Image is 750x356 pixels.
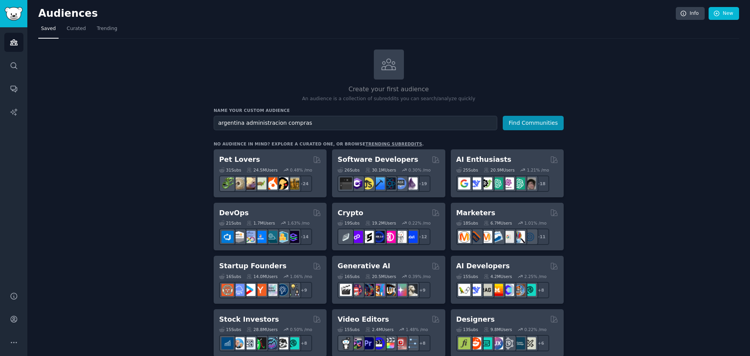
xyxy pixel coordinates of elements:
div: 2.4M Users [365,327,394,332]
h2: Crypto [337,208,363,218]
div: 1.21 % /mo [527,167,549,173]
img: dividends [221,337,234,349]
div: 1.06 % /mo [290,274,312,279]
div: 1.7M Users [246,220,275,226]
img: indiehackers [265,284,277,296]
img: Entrepreneurship [276,284,288,296]
img: MarketingResearch [513,231,525,243]
img: googleads [502,231,514,243]
div: + 8 [533,282,549,298]
img: ycombinator [254,284,266,296]
h2: AI Enthusiasts [456,155,511,165]
img: aws_cdk [276,231,288,243]
div: + 18 [533,175,549,192]
img: EntrepreneurRideAlong [221,284,234,296]
div: + 8 [296,335,312,351]
div: 20.9M Users [484,167,514,173]
img: turtle [254,177,266,190]
div: + 8 [414,335,430,351]
img: ballpython [232,177,245,190]
h2: Pet Lovers [219,155,260,165]
img: logodesign [469,337,481,349]
img: dogbreed [287,177,299,190]
a: trending subreddits [365,142,422,146]
h2: Video Editors [337,315,389,324]
div: 16 Sub s [337,274,359,279]
img: leopardgeckos [243,177,255,190]
div: 15 Sub s [219,327,241,332]
div: 21 Sub s [219,220,241,226]
p: An audience is a collection of subreddits you can search/analyze quickly [214,96,564,103]
div: 0.39 % /mo [409,274,431,279]
div: 2.25 % /mo [524,274,546,279]
img: PetAdvice [276,177,288,190]
img: reactnative [384,177,396,190]
div: 24.5M Users [246,167,277,173]
img: UXDesign [491,337,503,349]
img: premiere [362,337,374,349]
div: 0.22 % /mo [409,220,431,226]
div: 19 Sub s [337,220,359,226]
img: OnlineMarketing [524,231,536,243]
a: New [709,7,739,20]
img: platformengineering [265,231,277,243]
img: PlatformEngineers [287,231,299,243]
img: FluxAI [384,284,396,296]
img: typography [458,337,470,349]
img: herpetology [221,177,234,190]
img: aivideo [340,284,352,296]
div: 13 Sub s [456,327,478,332]
img: deepdream [362,284,374,296]
div: 9.8M Users [484,327,512,332]
div: 14.0M Users [246,274,277,279]
img: AItoolsCatalog [480,177,492,190]
img: content_marketing [458,231,470,243]
a: Curated [64,23,89,39]
div: 16 Sub s [219,274,241,279]
span: Curated [67,25,86,32]
img: editors [351,337,363,349]
img: UI_Design [480,337,492,349]
span: Trending [97,25,117,32]
img: iOSProgramming [373,177,385,190]
div: + 11 [533,228,549,245]
img: AWS_Certified_Experts [232,231,245,243]
div: 18 Sub s [456,220,478,226]
img: gopro [340,337,352,349]
div: No audience in mind? Explore a curated one, or browse . [214,141,424,147]
div: 15 Sub s [337,327,359,332]
div: + 24 [296,175,312,192]
a: Saved [38,23,59,39]
h2: Designers [456,315,495,324]
img: AskMarketing [480,231,492,243]
div: 1.01 % /mo [524,220,546,226]
img: DreamBooth [405,284,418,296]
img: GoogleGeminiAI [458,177,470,190]
img: Emailmarketing [491,231,503,243]
div: 19.2M Users [365,220,396,226]
div: + 6 [533,335,549,351]
span: Saved [41,25,56,32]
img: learndesign [513,337,525,349]
div: 20.5M Users [365,274,396,279]
img: swingtrading [276,337,288,349]
img: CryptoNews [395,231,407,243]
h2: Create your first audience [214,85,564,94]
img: llmops [513,284,525,296]
img: bigseo [469,231,481,243]
img: azuredevops [221,231,234,243]
img: 0xPolygon [351,231,363,243]
img: learnjavascript [362,177,374,190]
div: 0.50 % /mo [290,327,312,332]
img: MistralAI [491,284,503,296]
img: ethstaker [362,231,374,243]
img: userexperience [502,337,514,349]
img: dalle2 [351,284,363,296]
img: LangChain [458,284,470,296]
img: StocksAndTrading [265,337,277,349]
div: 0.22 % /mo [524,327,546,332]
h2: AI Developers [456,261,510,271]
img: Youtubevideo [395,337,407,349]
img: UX_Design [524,337,536,349]
img: chatgpt_promptDesign [491,177,503,190]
